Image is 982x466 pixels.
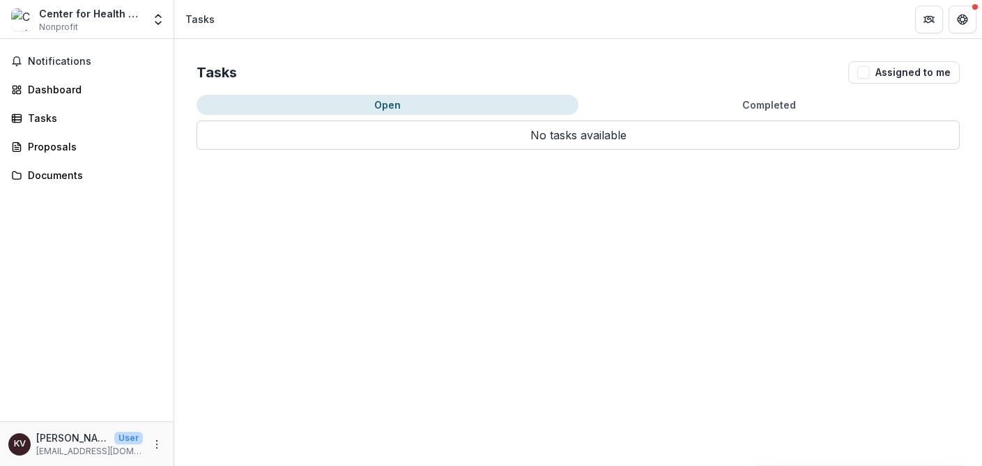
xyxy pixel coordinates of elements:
button: Completed [578,95,960,115]
div: Karen VanLandeghem [14,440,26,449]
button: More [148,436,165,453]
div: Center for Health Policy Development [39,6,143,21]
button: Assigned to me [848,61,960,84]
span: Notifications [28,56,162,68]
nav: breadcrumb [180,9,220,29]
button: Open [197,95,578,115]
div: Tasks [28,111,157,125]
span: Nonprofit [39,21,78,33]
img: Center for Health Policy Development [11,8,33,31]
p: No tasks available [197,121,960,150]
a: Dashboard [6,78,168,101]
button: Open entity switcher [148,6,168,33]
a: Documents [6,164,168,187]
a: Tasks [6,107,168,130]
p: [EMAIL_ADDRESS][DOMAIN_NAME] [36,445,143,458]
div: Tasks [185,12,215,26]
div: Documents [28,168,157,182]
button: Get Help [949,6,976,33]
a: Proposals [6,135,168,158]
button: Notifications [6,50,168,72]
p: [PERSON_NAME] [36,430,109,445]
div: Dashboard [28,82,157,97]
button: Partners [915,6,943,33]
p: User [114,432,143,444]
h2: Tasks [197,64,237,81]
div: Proposals [28,139,157,154]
